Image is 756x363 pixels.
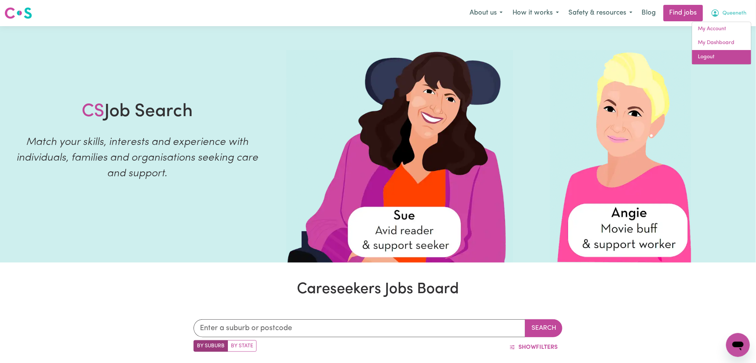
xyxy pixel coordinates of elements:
[9,134,266,181] p: Match your skills, interests and experience with individuals, families and organisations seeking ...
[505,340,562,354] button: ShowFilters
[518,344,536,350] span: Show
[194,340,228,352] label: Search by suburb/post code
[692,36,751,50] a: My Dashboard
[692,22,752,65] div: My Account
[692,50,751,64] a: Logout
[82,101,193,123] h1: Job Search
[564,5,637,21] button: Safety & resources
[4,6,32,20] img: Careseekers logo
[637,5,661,21] a: Blog
[525,319,562,337] button: Search
[726,333,750,357] iframe: Button to launch messaging window
[4,4,32,22] a: Careseekers logo
[194,319,526,337] input: Enter a suburb or postcode
[228,340,257,352] label: Search by state
[723,9,747,18] span: Queeneth
[465,5,508,21] button: About us
[82,103,104,121] span: CS
[692,22,751,36] a: My Account
[508,5,564,21] button: How it works
[706,5,752,21] button: My Account
[664,5,703,21] a: Find jobs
